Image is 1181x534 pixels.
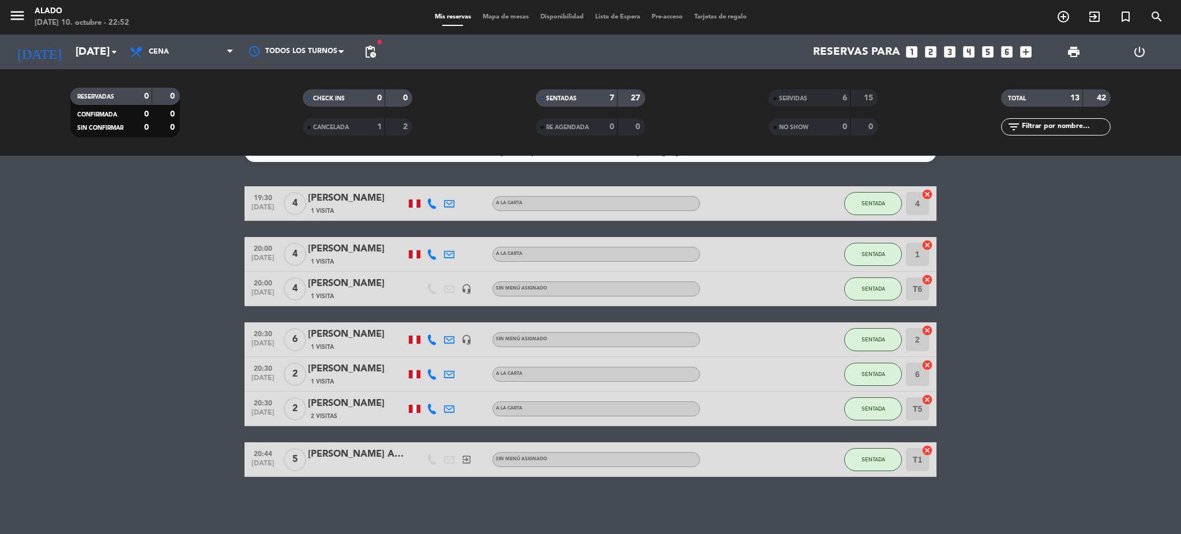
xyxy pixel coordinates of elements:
[1088,10,1101,24] i: exit_to_app
[311,257,334,266] span: 1 Visita
[779,96,807,101] span: SERVIDAS
[461,454,472,465] i: exit_to_app
[868,123,875,131] strong: 0
[311,206,334,216] span: 1 Visita
[980,44,995,59] i: looks_5
[9,39,70,65] i: [DATE]
[107,45,121,59] i: arrow_drop_down
[311,292,334,301] span: 1 Visita
[961,44,976,59] i: looks_4
[249,241,277,254] span: 20:00
[631,94,642,102] strong: 27
[862,405,885,412] span: SENTADA
[249,254,277,268] span: [DATE]
[249,190,277,204] span: 19:30
[779,125,808,130] span: NO SHOW
[610,123,614,131] strong: 0
[284,192,306,215] span: 4
[144,92,149,100] strong: 0
[170,110,177,118] strong: 0
[1119,10,1133,24] i: turned_in_not
[144,110,149,118] strong: 0
[77,112,117,118] span: CONFIRMADA
[496,457,547,461] span: Sin menú asignado
[308,327,406,342] div: [PERSON_NAME]
[284,397,306,420] span: 2
[610,94,614,102] strong: 7
[377,123,382,131] strong: 1
[496,337,547,341] span: Sin menú asignado
[843,94,847,102] strong: 6
[77,125,123,131] span: SIN CONFIRMAR
[170,92,177,100] strong: 0
[496,371,522,376] span: A la carta
[377,94,382,102] strong: 0
[311,412,337,421] span: 2 Visitas
[1107,35,1172,69] div: LOG OUT
[1007,120,1021,134] i: filter_list
[311,343,334,352] span: 1 Visita
[311,377,334,386] span: 1 Visita
[461,284,472,294] i: headset_mic
[144,123,149,131] strong: 0
[284,277,306,300] span: 4
[862,285,885,292] span: SENTADA
[249,289,277,302] span: [DATE]
[813,46,900,58] span: Reservas para
[249,409,277,422] span: [DATE]
[922,394,933,405] i: cancel
[308,447,406,462] div: [PERSON_NAME] Apip
[999,44,1014,59] i: looks_6
[589,14,646,20] span: Lista de Espera
[535,14,589,20] span: Disponibilidad
[496,286,547,291] span: Sin menú asignado
[284,363,306,386] span: 2
[284,448,306,471] span: 5
[862,200,885,206] span: SENTADA
[284,243,306,266] span: 4
[376,39,383,46] span: fiber_manual_record
[313,96,345,101] span: CHECK INS
[403,94,410,102] strong: 0
[429,14,477,20] span: Mis reservas
[9,7,26,24] i: menu
[904,44,919,59] i: looks_one
[546,96,577,101] span: SENTADAS
[308,362,406,377] div: [PERSON_NAME]
[363,45,377,59] span: pending_actions
[922,189,933,200] i: cancel
[1133,45,1146,59] i: power_settings_new
[313,125,349,130] span: CANCELADA
[496,406,522,411] span: A la carta
[1070,94,1080,102] strong: 13
[862,456,885,462] span: SENTADA
[249,374,277,388] span: [DATE]
[646,14,689,20] span: Pre-acceso
[862,371,885,377] span: SENTADA
[477,14,535,20] span: Mapa de mesas
[923,44,938,59] i: looks_two
[942,44,957,59] i: looks_3
[284,328,306,351] span: 6
[922,325,933,336] i: cancel
[1018,44,1033,59] i: add_box
[35,17,129,29] div: [DATE] 10. octubre - 22:52
[308,396,406,411] div: [PERSON_NAME]
[862,251,885,257] span: SENTADA
[170,123,177,131] strong: 0
[403,123,410,131] strong: 2
[35,6,129,17] div: Alado
[496,251,522,256] span: A la carta
[1008,96,1026,101] span: TOTAL
[308,191,406,206] div: [PERSON_NAME]
[249,446,277,460] span: 20:44
[308,276,406,291] div: [PERSON_NAME]
[862,336,885,343] span: SENTADA
[249,396,277,409] span: 20:30
[249,361,277,374] span: 20:30
[249,276,277,289] span: 20:00
[864,94,875,102] strong: 15
[635,123,642,131] strong: 0
[149,48,169,56] span: Cena
[1150,10,1164,24] i: search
